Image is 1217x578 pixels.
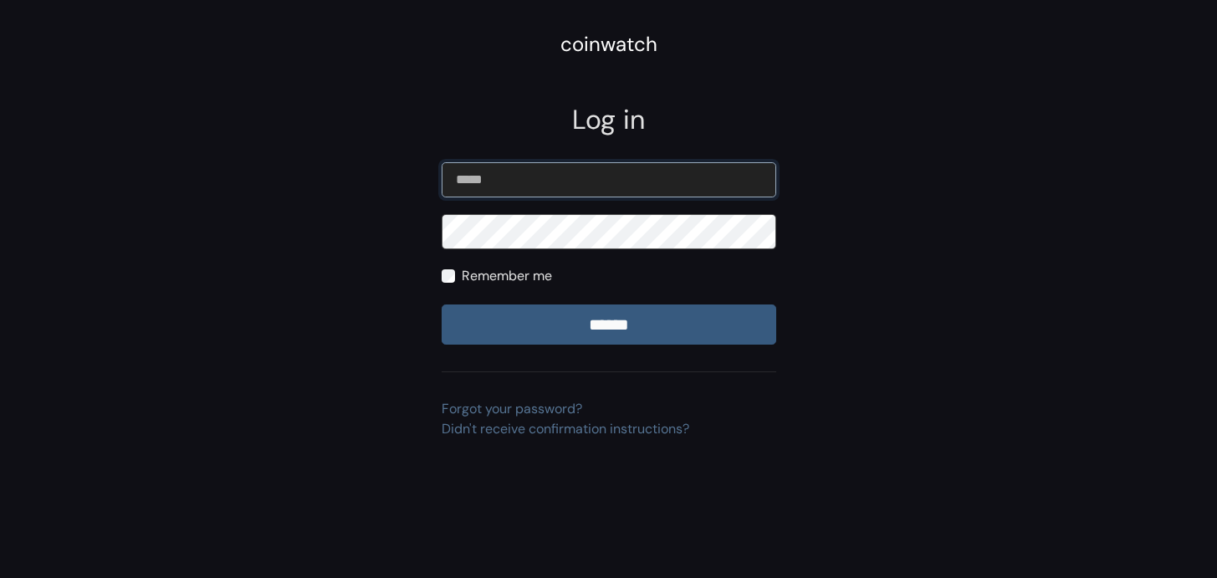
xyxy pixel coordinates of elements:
keeper-lock: Open Keeper Popup [743,170,763,190]
a: Forgot your password? [442,400,582,417]
h2: Log in [442,104,776,136]
a: coinwatch [560,38,657,55]
div: coinwatch [560,29,657,59]
a: Didn't receive confirmation instructions? [442,420,689,437]
label: Remember me [462,266,552,286]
